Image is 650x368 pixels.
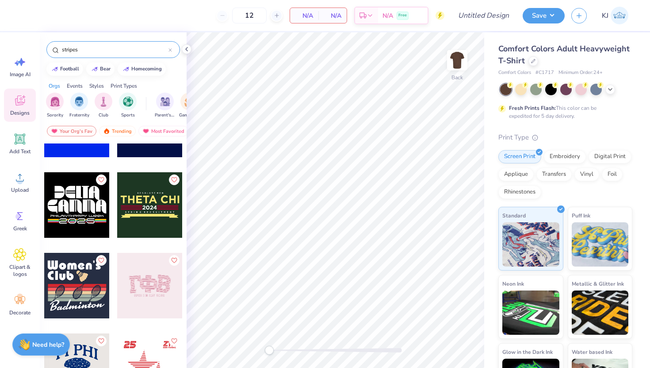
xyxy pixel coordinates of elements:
button: Like [96,255,107,266]
button: filter button [155,93,175,119]
span: Fraternity [69,112,89,119]
button: Like [169,255,180,266]
div: bear [100,66,111,71]
button: Like [169,336,180,346]
img: Club Image [99,97,108,107]
img: trending.gif [103,128,110,134]
span: Parent's Weekend [155,112,175,119]
span: N/A [324,11,341,20]
div: filter for Parent's Weekend [155,93,175,119]
img: Neon Ink [502,291,559,335]
div: Print Types [111,82,137,90]
div: Applique [498,168,534,181]
input: Try "Alpha" [61,45,168,54]
input: Untitled Design [451,7,516,24]
img: Back [448,51,466,69]
span: Add Text [9,148,31,155]
div: Styles [89,82,104,90]
button: filter button [46,93,64,119]
div: Transfers [536,168,572,181]
span: N/A [295,11,313,20]
span: Sports [121,112,135,119]
div: Print Type [498,132,632,143]
img: trend_line.gif [51,66,58,72]
span: N/A [382,11,393,20]
img: Fraternity Image [74,97,84,107]
img: trend_line.gif [91,66,98,72]
button: Like [169,174,180,185]
div: Your Org's Fav [47,126,96,136]
img: Parent's Weekend Image [160,97,170,107]
img: Kyra Jun [611,7,628,24]
input: – – [232,8,267,23]
strong: Fresh Prints Flash: [509,105,556,112]
div: Embroidery [544,150,586,163]
strong: Need help? [32,341,64,349]
div: Digital Print [589,150,631,163]
div: Screen Print [498,150,541,163]
span: Designs [10,109,30,116]
div: Back [451,74,463,81]
span: Comfort Colors [498,69,531,77]
span: Comfort Colors Adult Heavyweight T-Shirt [498,43,630,66]
div: Rhinestones [498,186,541,199]
div: Trending [99,126,136,136]
span: Water based Ink [572,347,612,356]
div: Orgs [49,82,60,90]
div: football [60,66,79,71]
img: Sorority Image [50,97,60,107]
button: filter button [69,93,89,119]
div: Vinyl [574,168,599,181]
span: Metallic & Glitter Ink [572,279,624,288]
button: filter button [95,93,112,119]
span: Minimum Order: 24 + [558,69,603,77]
img: Game Day Image [184,97,195,107]
img: Standard [502,222,559,267]
img: most_fav.gif [142,128,149,134]
img: most_fav.gif [51,128,58,134]
button: football [46,62,83,76]
div: Foil [602,168,623,181]
img: Sports Image [123,97,133,107]
span: Sorority [47,112,63,119]
img: Metallic & Glitter Ink [572,291,629,335]
button: homecoming [118,62,166,76]
span: Puff Ink [572,211,590,220]
div: Accessibility label [265,346,274,355]
span: KJ [602,11,608,21]
span: Neon Ink [502,279,524,288]
span: Standard [502,211,526,220]
button: Like [96,336,107,346]
div: Most Favorited [138,126,188,136]
span: Club [99,112,108,119]
span: Decorate [9,309,31,316]
img: trend_line.gif [122,66,130,72]
a: KJ [598,7,632,24]
span: # C1717 [535,69,554,77]
button: bear [86,62,115,76]
span: Clipart & logos [5,263,34,278]
div: filter for Sports [119,93,137,119]
button: Like [96,174,107,185]
div: This color can be expedited for 5 day delivery. [509,104,618,120]
span: Upload [11,186,29,194]
span: Game Day [179,112,199,119]
span: Greek [13,225,27,232]
button: Save [523,8,565,23]
div: filter for Game Day [179,93,199,119]
span: Free [398,12,407,19]
button: filter button [179,93,199,119]
div: Events [67,82,83,90]
div: filter for Fraternity [69,93,89,119]
span: Image AI [10,71,31,78]
div: homecoming [131,66,162,71]
img: Puff Ink [572,222,629,267]
div: filter for Sorority [46,93,64,119]
button: filter button [119,93,137,119]
div: filter for Club [95,93,112,119]
span: Glow in the Dark Ink [502,347,553,356]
